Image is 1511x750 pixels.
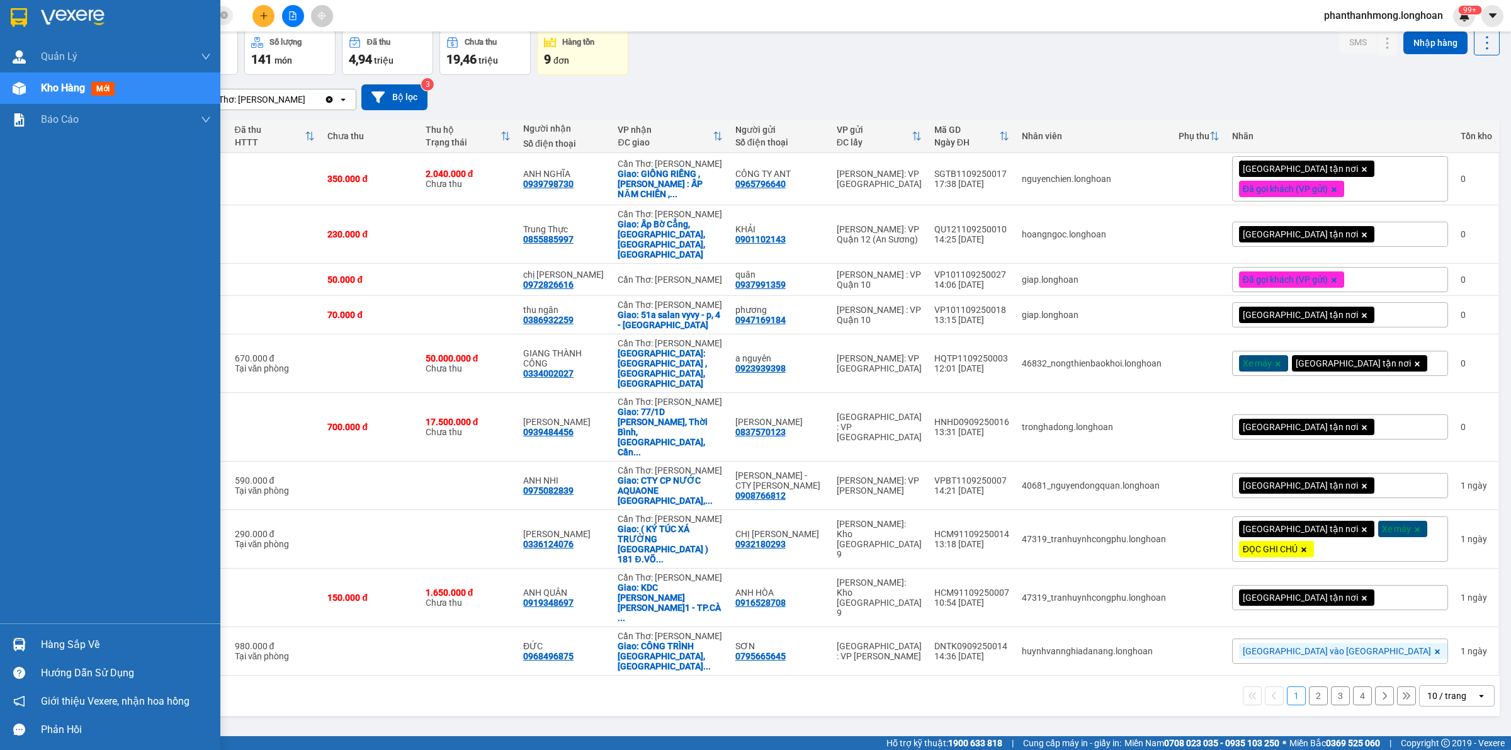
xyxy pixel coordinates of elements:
div: [PERSON_NAME]: Kho [GEOGRAPHIC_DATA] 9 [837,577,922,618]
div: Giao: ( KÝ TÚC XÁ TRƯỜNG ĐH AN GIANG ) 181 Đ.VÕ THỊ SÁU - F.MỸ XUYÊN - TP.LONG XUYÊN - AN GIANG [618,524,722,564]
div: Chưa thu [327,131,412,141]
div: thu ngân [523,305,605,315]
span: ... [633,447,641,457]
span: ... [670,189,677,199]
div: 0968496875 [523,651,574,661]
span: [GEOGRAPHIC_DATA] tận nơi [1243,592,1358,603]
div: Chưa thu [426,169,511,189]
div: Chưa thu [465,38,497,47]
div: 47319_tranhuynhcongphu.longhoan [1022,534,1166,544]
div: Cần Thơ: [PERSON_NAME] [618,159,722,169]
div: Cần Thơ: [PERSON_NAME] [201,93,305,106]
button: Hàng tồn9đơn [537,30,628,75]
div: Giao: KDC LICOGI Đ.VÕ VĂN NGÂN - F.1 - TP.CÀ MAU [618,582,722,623]
div: LÊ ĐOÀN HẠ NGUYÊN [523,529,605,539]
div: Tại văn phòng [235,363,315,373]
div: Trần Văn Hợp [735,417,824,427]
div: ANH QUÂN [523,588,605,598]
img: icon-new-feature [1459,10,1470,21]
div: Hàng tồn [562,38,594,47]
span: [GEOGRAPHIC_DATA] tận nơi [1296,358,1411,369]
div: Đã thu [235,125,305,135]
div: 1.650.000 đ [426,588,511,598]
span: phanthanhmong.longhoan [1314,8,1453,23]
img: warehouse-icon [13,638,26,651]
div: Thu hộ [426,125,501,135]
div: Mã GD [934,125,999,135]
span: file-add [288,11,297,20]
div: 0908766812 [735,491,786,501]
th: Toggle SortBy [1172,120,1226,153]
div: Tồn kho [1461,131,1492,141]
div: Ngọc Trinh [523,417,605,427]
div: 150.000 đ [327,593,412,603]
div: 14:06 [DATE] [934,280,1009,290]
span: [GEOGRAPHIC_DATA] tận nơi [1243,480,1358,491]
div: 350.000 đ [327,174,412,184]
svg: open [1476,691,1486,701]
div: 0923939398 [735,363,786,373]
div: giap.longhoan [1022,275,1166,285]
img: solution-icon [13,113,26,127]
span: Đã gọi khách (VP gửi) [1243,183,1328,195]
div: Ngày ĐH [934,137,999,147]
div: Giao: 77/1D Phạm NGũ Lão, Thời Bình, Ninh Kiều, Cần Thơ [618,407,722,457]
span: Hỗ trợ kỹ thuật: [886,736,1002,750]
div: 980.000 đ [235,641,315,651]
div: 0937991359 [735,280,786,290]
div: huynhvannghiadanang.longhoan [1022,646,1166,656]
div: Cần Thơ: [PERSON_NAME] [618,338,722,348]
div: Người gửi [735,125,824,135]
div: HQTP1109250003 [934,353,1009,363]
div: HTTT [235,137,305,147]
div: 13:18 [DATE] [934,539,1009,549]
span: close-circle [220,11,228,19]
div: 0965796640 [735,179,786,189]
span: close-circle [220,10,228,22]
div: ANH HÒA [735,588,824,598]
button: SMS [1339,31,1377,54]
div: 0947169184 [735,315,786,325]
div: Nhân viên [1022,131,1166,141]
div: Giao: CTY CP NƯỚC AQUAONE HẬU GIANG, KCN SÔNG HẬU-GIAI ĐOẠN 1, CHÂU THÀNH, HẬU GIANG [618,475,722,506]
div: Tại văn phòng [235,651,315,661]
button: Nhập hàng [1403,31,1468,54]
img: warehouse-icon [13,50,26,64]
div: giap.longhoan [1022,310,1166,320]
span: ngày [1468,646,1487,656]
div: 0336124076 [523,539,574,549]
div: Giao: CHỢ HÒN QUÉO , HÒN ĐẤT, KIÊN GIANG [618,348,722,389]
button: 1 [1287,686,1306,705]
div: 13:31 [DATE] [934,427,1009,437]
div: tronghadong.longhoan [1022,422,1166,432]
img: logo-vxr [11,8,27,27]
span: ĐỌC GHI CHÚ [1243,543,1298,555]
div: Số điện thoại [523,139,605,149]
span: 9 [544,52,551,67]
button: Đã thu4,94 triệu [342,30,433,75]
div: VP101109250018 [934,305,1009,315]
div: Cần Thơ: [PERSON_NAME] [618,275,722,285]
button: file-add [282,5,304,27]
div: [GEOGRAPHIC_DATA] : VP [GEOGRAPHIC_DATA] [837,412,922,442]
button: plus [252,5,274,27]
span: caret-down [1487,10,1498,21]
div: ANH NHI [523,475,605,486]
div: 1 [1461,534,1492,544]
div: 1 [1461,593,1492,603]
strong: 0369 525 060 [1326,738,1380,748]
div: 10 / trang [1427,690,1466,702]
span: triệu [374,55,393,65]
div: 0939484456 [523,427,574,437]
div: Số điện thoại [735,137,824,147]
div: 12:01 [DATE] [934,363,1009,373]
div: 13:15 [DATE] [934,315,1009,325]
div: Trạng thái [426,137,501,147]
div: DNTK0909250014 [934,641,1009,651]
span: down [201,52,211,62]
svg: Clear value [324,94,334,105]
div: Cần Thơ: [PERSON_NAME] [618,514,722,524]
div: 2.040.000 đ [426,169,511,179]
span: 19,46 [446,52,477,67]
div: CÔNG TY ANT [735,169,824,179]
